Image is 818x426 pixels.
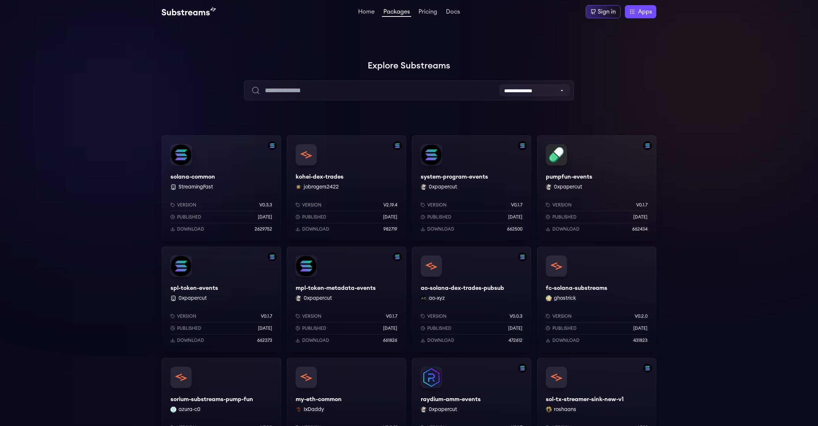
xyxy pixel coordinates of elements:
img: Substream's logo [162,7,216,16]
button: ao-xyz [429,295,445,302]
div: Sign in [598,7,616,16]
p: Download [177,337,204,343]
p: v0.0.3 [510,313,522,319]
button: roshaans [554,406,576,413]
p: [DATE] [258,325,272,331]
a: Filter by solana networkspl-token-eventsspl-token-events 0xpapercutVersionv0.1.7Published[DATE]Do... [162,247,281,352]
p: Published [302,325,326,331]
a: Filter by solana networkao-solana-dex-trades-pubsubao-solana-dex-trades-pubsubao-xyz ao-xyzVersio... [412,247,531,352]
p: Download [552,226,579,232]
a: Pricing [417,9,439,16]
button: jobrogers2422 [304,183,339,191]
a: Filter by solana networkpumpfun-eventspumpfun-events0xpapercut 0xpapercutVersionv0.1.7Published[D... [537,135,656,241]
span: Apps [638,7,652,16]
p: Download [427,226,454,232]
a: Packages [382,9,411,17]
img: Filter by solana network [518,253,527,261]
a: Filter by solana networksystem-program-eventssystem-program-events0xpapercut 0xpapercutVersionv0.... [412,135,531,241]
img: Filter by solana network [393,253,402,261]
a: Filter by solana networkkohei-dex-tradeskohei-dex-tradesjobrogers2422 jobrogers2422Versionv2.19.4... [287,135,406,241]
p: Published [552,325,577,331]
a: Home [357,9,376,16]
button: 0xpapercut [429,183,457,191]
p: v0.1.7 [511,202,522,208]
p: [DATE] [633,325,648,331]
img: Filter by solana network [393,141,402,150]
p: v0.1.7 [261,313,272,319]
p: Download [302,226,329,232]
p: 662434 [632,226,648,232]
p: [DATE] [383,214,397,220]
p: Published [427,325,451,331]
a: Sign in [586,5,620,18]
p: v0.1.7 [386,313,397,319]
p: [DATE] [633,214,648,220]
p: v0.3.3 [259,202,272,208]
a: Filter by solana networkmpl-token-metadata-eventsmpl-token-metadata-events0xpapercut 0xpapercutVe... [287,247,406,352]
p: 431823 [633,337,648,343]
p: v0.2.0 [635,313,648,319]
p: 472612 [509,337,522,343]
p: Version [427,202,447,208]
img: Filter by solana network [518,141,527,150]
p: Version [302,202,322,208]
p: v2.19.4 [383,202,397,208]
p: 2629752 [255,226,272,232]
button: 0xpapercut [429,406,457,413]
p: 662373 [257,337,272,343]
p: Published [302,214,326,220]
p: [DATE] [508,325,522,331]
p: Version [427,313,447,319]
h1: Explore Substreams [162,59,656,73]
img: Filter by solana network [643,141,652,150]
p: Version [177,202,196,208]
button: StreamingFast [179,183,213,191]
p: [DATE] [508,214,522,220]
p: Download [177,226,204,232]
p: 662500 [507,226,522,232]
a: Docs [444,9,461,16]
button: 0xpapercut [554,183,582,191]
p: Version [552,313,572,319]
p: Download [427,337,454,343]
p: Published [177,214,201,220]
p: Version [552,202,572,208]
a: Filter by solana networksolana-commonsolana-common StreamingFastVersionv0.3.3Published[DATE]Downl... [162,135,281,241]
button: 0xpapercut [179,295,207,302]
p: v0.1.7 [636,202,648,208]
p: [DATE] [258,214,272,220]
button: ghostrick [554,295,576,302]
button: 0xpapercut [304,295,332,302]
img: Filter by solana network [518,364,527,373]
p: Download [302,337,329,343]
button: azura-c0 [179,406,200,413]
p: [DATE] [383,325,397,331]
p: Published [427,214,451,220]
p: 661826 [383,337,397,343]
p: Version [302,313,322,319]
img: Filter by solana network [268,253,277,261]
p: Download [552,337,579,343]
p: Version [177,313,196,319]
p: 982719 [383,226,397,232]
p: Published [177,325,201,331]
img: Filter by solana network [643,364,652,373]
img: Filter by solana network [268,141,277,150]
a: fc-solana-substreamsfc-solana-substreamsghostrick ghostrickVersionv0.2.0Published[DATE]Download43... [537,247,656,352]
p: Published [552,214,577,220]
button: IxDaddy [304,406,324,413]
